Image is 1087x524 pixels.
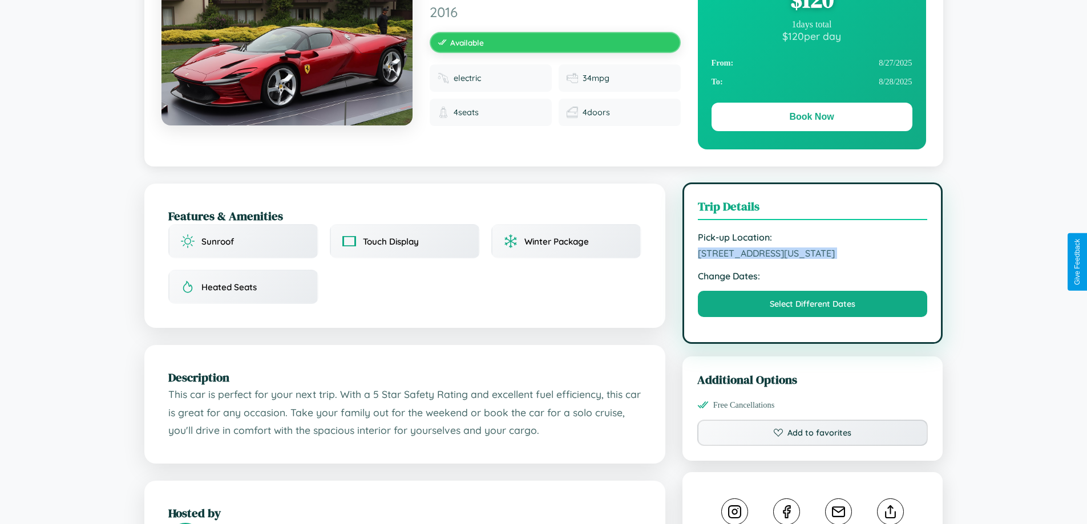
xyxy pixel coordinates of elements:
[168,385,641,440] p: This car is perfect for your next trip. With a 5 Star Safety Rating and excellent fuel efficiency...
[712,103,912,131] button: Book Now
[438,72,449,84] img: Fuel type
[713,400,775,410] span: Free Cancellations
[697,371,928,388] h3: Additional Options
[583,73,609,83] span: 34 mpg
[168,369,641,385] h2: Description
[454,107,479,117] span: 4 seats
[697,420,928,446] button: Add to favorites
[450,38,484,47] span: Available
[168,505,641,521] h2: Hosted by
[712,72,912,91] div: 8 / 28 / 2025
[454,73,481,83] span: electric
[430,3,681,21] span: 2016
[168,208,641,224] h2: Features & Amenities
[201,236,234,247] span: Sunroof
[567,107,578,118] img: Doors
[712,30,912,42] div: $ 120 per day
[524,236,589,247] span: Winter Package
[363,236,419,247] span: Touch Display
[583,107,610,117] span: 4 doors
[698,247,928,259] span: [STREET_ADDRESS][US_STATE]
[712,58,734,68] strong: From:
[1073,239,1081,285] div: Give Feedback
[712,77,723,87] strong: To:
[698,198,928,220] h3: Trip Details
[698,231,928,243] strong: Pick-up Location:
[438,107,449,118] img: Seats
[712,54,912,72] div: 8 / 27 / 2025
[698,291,928,317] button: Select Different Dates
[698,270,928,282] strong: Change Dates:
[567,72,578,84] img: Fuel efficiency
[712,19,912,30] div: 1 days total
[201,282,257,293] span: Heated Seats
